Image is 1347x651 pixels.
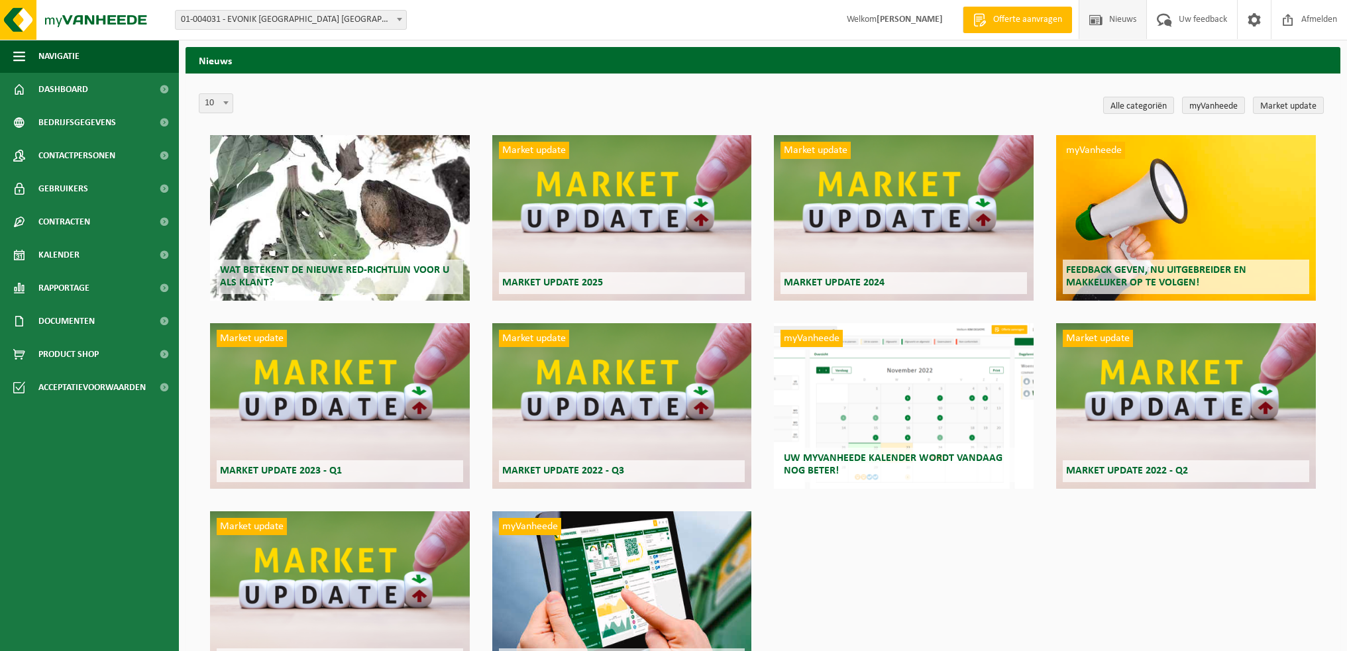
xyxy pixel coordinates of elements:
[502,466,624,476] span: Market update 2022 - Q3
[774,323,1034,489] a: myVanheede Uw myVanheede kalender wordt vandaag nog beter!
[220,466,342,476] span: Market update 2023 - Q1
[175,10,407,30] span: 01-004031 - EVONIK ANTWERPEN NV - ANTWERPEN
[38,73,88,106] span: Dashboard
[217,330,287,347] span: Market update
[176,11,406,29] span: 01-004031 - EVONIK ANTWERPEN NV - ANTWERPEN
[499,142,569,159] span: Market update
[781,142,851,159] span: Market update
[1056,135,1316,301] a: myVanheede Feedback geven, nu uitgebreider en makkelijker op te volgen!
[784,453,1002,476] span: Uw myVanheede kalender wordt vandaag nog beter!
[499,518,561,535] span: myVanheede
[217,518,287,535] span: Market update
[38,172,88,205] span: Gebruikers
[492,323,752,489] a: Market update Market update 2022 - Q3
[38,338,99,371] span: Product Shop
[210,323,470,489] a: Market update Market update 2023 - Q1
[38,205,90,238] span: Contracten
[1063,330,1133,347] span: Market update
[220,265,449,288] span: Wat betekent de nieuwe RED-richtlijn voor u als klant?
[210,135,470,301] a: Wat betekent de nieuwe RED-richtlijn voor u als klant?
[1253,97,1324,114] a: Market update
[1103,97,1174,114] a: Alle categoriën
[199,93,233,113] span: 10
[499,330,569,347] span: Market update
[38,40,80,73] span: Navigatie
[38,238,80,272] span: Kalender
[990,13,1065,26] span: Offerte aanvragen
[186,47,1340,73] h2: Nieuws
[38,305,95,338] span: Documenten
[1066,466,1188,476] span: Market update 2022 - Q2
[492,135,752,301] a: Market update Market update 2025
[1063,142,1125,159] span: myVanheede
[1066,265,1246,288] span: Feedback geven, nu uitgebreider en makkelijker op te volgen!
[502,277,603,288] span: Market update 2025
[38,139,115,172] span: Contactpersonen
[38,106,116,139] span: Bedrijfsgegevens
[199,94,233,113] span: 10
[38,371,146,404] span: Acceptatievoorwaarden
[963,7,1072,33] a: Offerte aanvragen
[784,277,885,288] span: Market update 2024
[877,15,943,25] strong: [PERSON_NAME]
[1182,97,1245,114] a: myVanheede
[1056,323,1316,489] a: Market update Market update 2022 - Q2
[774,135,1034,301] a: Market update Market update 2024
[781,330,843,347] span: myVanheede
[38,272,89,305] span: Rapportage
